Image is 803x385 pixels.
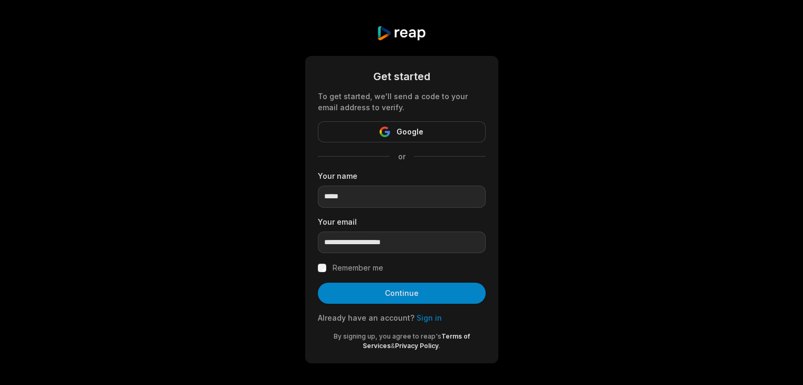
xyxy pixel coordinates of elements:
[363,332,470,350] a: Terms of Services
[417,313,442,322] a: Sign in
[334,332,441,340] span: By signing up, you agree to reap's
[396,126,423,138] span: Google
[318,216,486,227] label: Your email
[318,313,414,322] span: Already have an account?
[318,121,486,142] button: Google
[390,151,414,162] span: or
[318,283,486,304] button: Continue
[333,262,383,274] label: Remember me
[318,69,486,84] div: Get started
[395,342,439,350] a: Privacy Policy
[439,342,440,350] span: .
[376,25,427,41] img: reap
[318,170,486,181] label: Your name
[391,342,395,350] span: &
[318,91,486,113] div: To get started, we'll send a code to your email address to verify.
